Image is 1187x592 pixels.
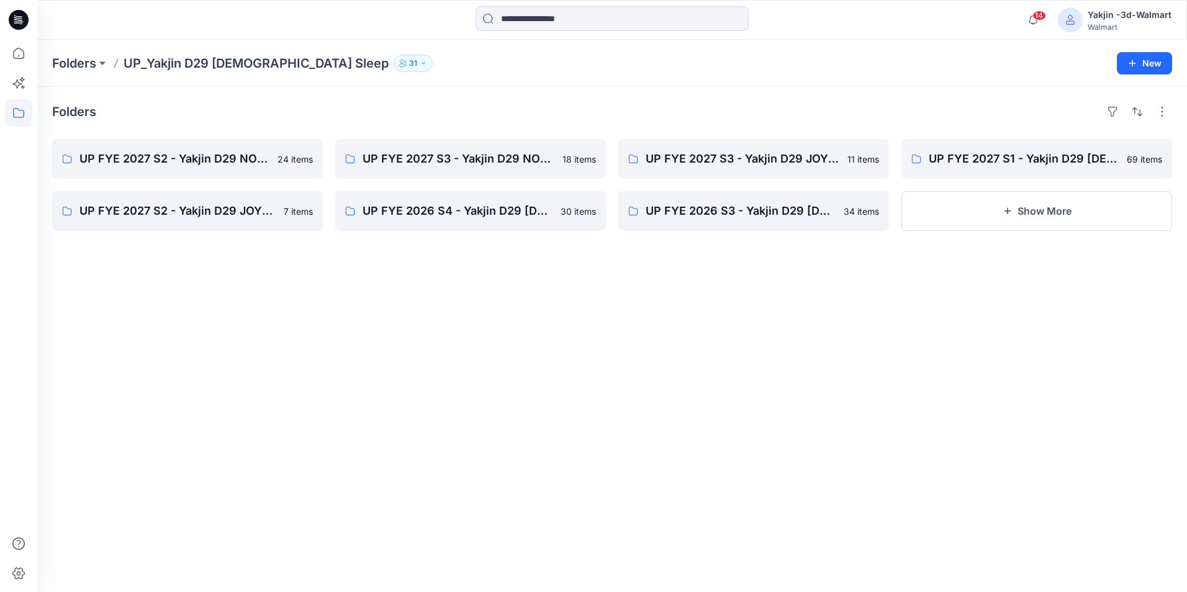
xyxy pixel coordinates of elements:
button: 31 [394,55,433,72]
p: UP FYE 2027 S2 - Yakjin D29 JOYSPUN [DEMOGRAPHIC_DATA] Sleepwear [79,202,276,220]
p: UP FYE 2027 S3 - Yakjin D29 NOBO [DEMOGRAPHIC_DATA] Sleepwear [363,150,555,168]
p: 11 items [847,153,879,166]
a: UP FYE 2027 S3 - Yakjin D29 JOYSPUN [DEMOGRAPHIC_DATA] Sleepwear11 items [618,139,889,179]
p: 69 items [1127,153,1162,166]
button: Show More [901,191,1172,231]
span: 14 [1032,11,1046,20]
p: 30 items [561,205,596,218]
p: UP FYE 2027 S2 - Yakjin D29 NOBO [DEMOGRAPHIC_DATA] Sleepwear [79,150,270,168]
p: 7 items [284,205,313,218]
a: UP FYE 2027 S2 - Yakjin D29 NOBO [DEMOGRAPHIC_DATA] Sleepwear24 items [52,139,323,179]
p: 31 [409,56,417,70]
p: UP FYE 2026 S4 - Yakjin D29 [DEMOGRAPHIC_DATA] Sleepwear [363,202,553,220]
svg: avatar [1065,15,1075,25]
div: Walmart [1088,22,1171,32]
p: UP_Yakjin D29 [DEMOGRAPHIC_DATA] Sleep [124,55,389,72]
p: UP FYE 2027 S3 - Yakjin D29 JOYSPUN [DEMOGRAPHIC_DATA] Sleepwear [646,150,840,168]
p: 18 items [562,153,596,166]
a: UP FYE 2027 S2 - Yakjin D29 JOYSPUN [DEMOGRAPHIC_DATA] Sleepwear7 items [52,191,323,231]
p: UP FYE 2026 S3 - Yakjin D29 [DEMOGRAPHIC_DATA] Sleepwear [646,202,836,220]
a: UP FYE 2027 S1 - Yakjin D29 [DEMOGRAPHIC_DATA] Sleepwear69 items [901,139,1172,179]
a: UP FYE 2027 S3 - Yakjin D29 NOBO [DEMOGRAPHIC_DATA] Sleepwear18 items [335,139,606,179]
a: Folders [52,55,96,72]
h4: Folders [52,104,96,119]
p: UP FYE 2027 S1 - Yakjin D29 [DEMOGRAPHIC_DATA] Sleepwear [929,150,1119,168]
a: UP FYE 2026 S3 - Yakjin D29 [DEMOGRAPHIC_DATA] Sleepwear34 items [618,191,889,231]
div: Yakjin -3d-Walmart [1088,7,1171,22]
a: UP FYE 2026 S4 - Yakjin D29 [DEMOGRAPHIC_DATA] Sleepwear30 items [335,191,606,231]
p: 34 items [844,205,879,218]
p: 24 items [278,153,313,166]
button: New [1117,52,1172,74]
